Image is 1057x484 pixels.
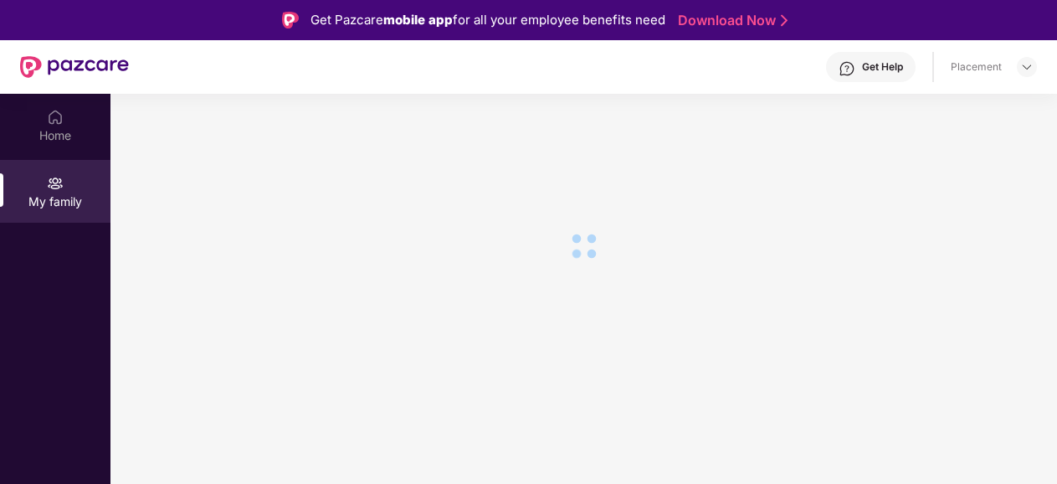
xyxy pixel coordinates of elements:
[310,10,665,30] div: Get Pazcare for all your employee benefits need
[781,12,788,29] img: Stroke
[1020,60,1034,74] img: svg+xml;base64,PHN2ZyBpZD0iRHJvcGRvd24tMzJ4MzIiIHhtbG5zPSJodHRwOi8vd3d3LnczLm9yZy8yMDAwL3N2ZyIgd2...
[862,60,903,74] div: Get Help
[47,109,64,126] img: svg+xml;base64,PHN2ZyBpZD0iSG9tZSIgeG1sbnM9Imh0dHA6Ly93d3cudzMub3JnLzIwMDAvc3ZnIiB3aWR0aD0iMjAiIG...
[383,12,453,28] strong: mobile app
[951,60,1002,74] div: Placement
[20,56,129,78] img: New Pazcare Logo
[839,60,855,77] img: svg+xml;base64,PHN2ZyBpZD0iSGVscC0zMngzMiIgeG1sbnM9Imh0dHA6Ly93d3cudzMub3JnLzIwMDAvc3ZnIiB3aWR0aD...
[678,12,782,29] a: Download Now
[47,175,64,192] img: svg+xml;base64,PHN2ZyB3aWR0aD0iMjAiIGhlaWdodD0iMjAiIHZpZXdCb3g9IjAgMCAyMCAyMCIgZmlsbD0ibm9uZSIgeG...
[282,12,299,28] img: Logo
